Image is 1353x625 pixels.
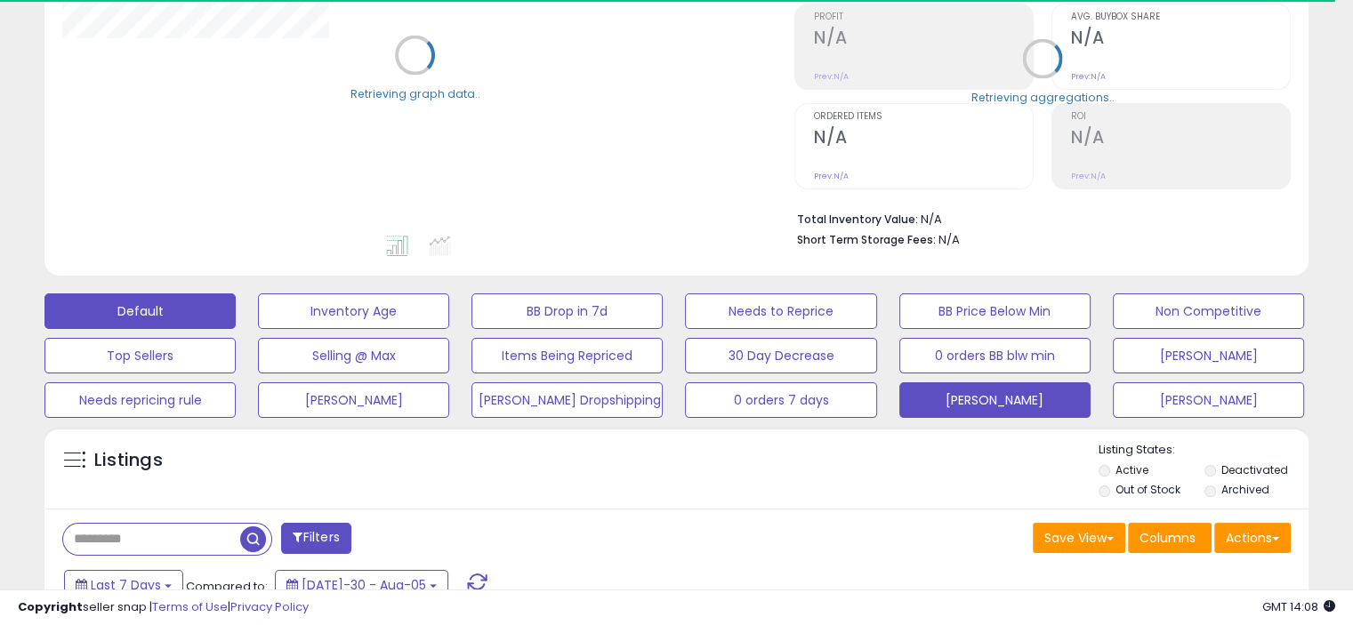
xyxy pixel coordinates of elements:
label: Deactivated [1220,462,1287,477]
button: Default [44,293,236,329]
span: Compared to: [186,578,268,595]
button: Needs repricing rule [44,382,236,418]
span: 2025-08-13 14:08 GMT [1262,598,1335,615]
span: Last 7 Days [91,576,161,594]
button: Save View [1033,523,1125,553]
div: seller snap | | [18,599,309,616]
button: [PERSON_NAME] [1113,338,1304,373]
button: [PERSON_NAME] [899,382,1091,418]
div: Retrieving aggregations.. [971,89,1115,105]
button: 0 orders BB blw min [899,338,1091,373]
p: Listing States: [1099,442,1309,459]
button: Items Being Repriced [471,338,663,373]
button: Inventory Age [258,293,449,329]
strong: Copyright [18,598,83,615]
button: BB Drop in 7d [471,293,663,329]
button: 0 orders 7 days [685,382,876,418]
button: Non Competitive [1113,293,1304,329]
button: [PERSON_NAME] [258,382,449,418]
button: Filters [281,523,350,554]
button: Needs to Reprice [685,293,876,329]
button: [PERSON_NAME] [1113,382,1304,418]
button: [PERSON_NAME] Dropshipping [471,382,663,418]
button: Last 7 Days [64,570,183,600]
label: Archived [1220,482,1268,497]
label: Out of Stock [1115,482,1180,497]
a: Terms of Use [152,598,228,615]
button: Actions [1214,523,1291,553]
span: [DATE]-30 - Aug-05 [302,576,426,594]
button: 30 Day Decrease [685,338,876,373]
div: Retrieving graph data.. [350,85,480,101]
button: [DATE]-30 - Aug-05 [275,570,448,600]
label: Active [1115,462,1148,477]
button: Columns [1128,523,1212,553]
span: Columns [1140,529,1196,547]
button: BB Price Below Min [899,293,1091,329]
button: Selling @ Max [258,338,449,373]
h5: Listings [94,448,163,473]
a: Privacy Policy [230,598,309,615]
button: Top Sellers [44,338,236,373]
